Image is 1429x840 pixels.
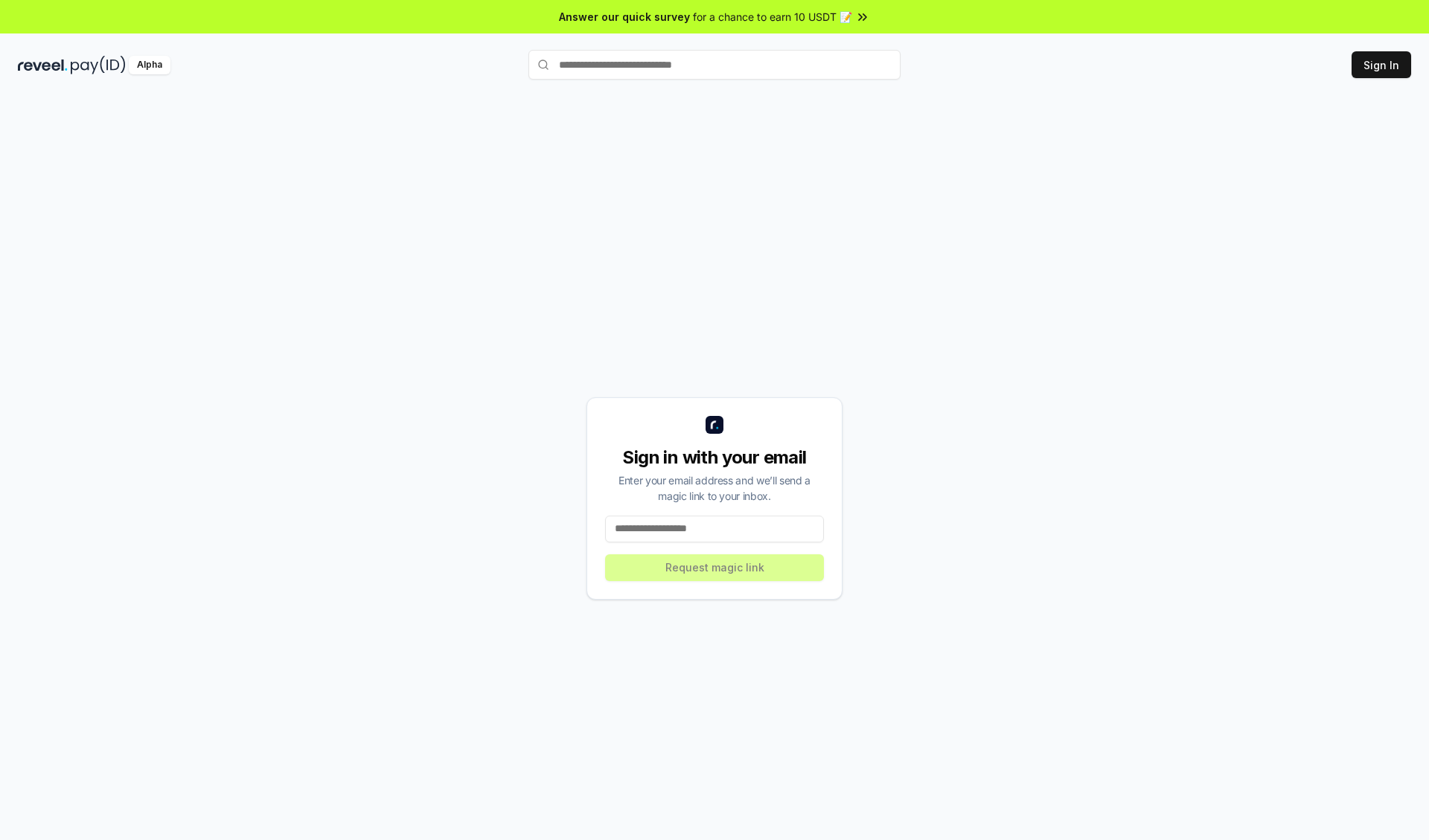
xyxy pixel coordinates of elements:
img: pay_id [71,56,126,74]
span: Answer our quick survey [559,9,690,25]
img: reveel_dark [18,56,68,74]
button: Sign In [1352,51,1411,78]
div: Sign in with your email [605,446,824,469]
div: Alpha [129,56,170,74]
span: for a chance to earn 10 USDT 📝 [693,9,852,25]
img: logo_small [706,416,723,434]
div: Enter your email address and we’ll send a magic link to your inbox. [605,472,824,504]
